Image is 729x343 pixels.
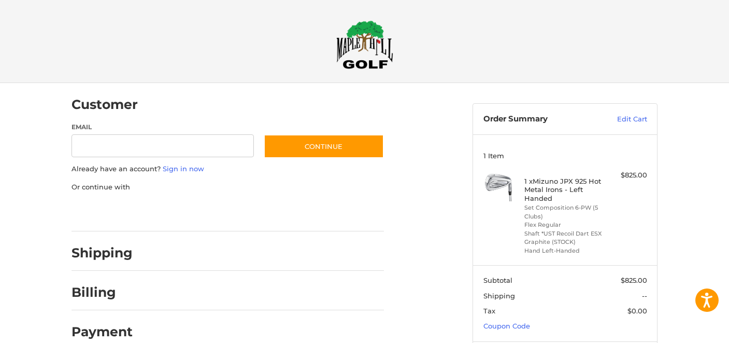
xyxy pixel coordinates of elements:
span: $0.00 [627,307,647,315]
li: Set Composition 6-PW (5 Clubs) [524,203,604,221]
span: $825.00 [621,276,647,284]
a: Coupon Code [483,322,530,330]
iframe: PayPal-paylater [156,202,234,221]
h2: Payment [72,324,133,340]
h4: 1 x Mizuno JPX 925 Hot Metal Irons - Left Handed [524,177,604,202]
iframe: PayPal-venmo [244,202,322,221]
h2: Shipping [72,245,133,261]
iframe: Google Customer Reviews [644,315,729,343]
img: Maple Hill Golf [336,20,393,69]
div: $825.00 [606,170,647,181]
h3: Order Summary [483,114,595,125]
h2: Billing [72,284,132,300]
a: Sign in now [163,164,204,173]
h3: 1 Item [483,152,647,160]
span: Shipping [483,292,515,300]
a: Edit Cart [595,114,647,125]
p: Or continue with [72,182,384,193]
li: Shaft *UST Recoil Dart ESX Graphite (STOCK) [524,229,604,246]
span: Tax [483,307,495,315]
h2: Customer [72,97,138,113]
iframe: PayPal-paypal [68,202,146,221]
span: Subtotal [483,276,512,284]
button: Continue [264,134,384,158]
label: Email [72,122,254,132]
p: Already have an account? [72,164,384,174]
li: Hand Left-Handed [524,246,604,255]
li: Flex Regular [524,221,604,229]
span: -- [642,292,647,300]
